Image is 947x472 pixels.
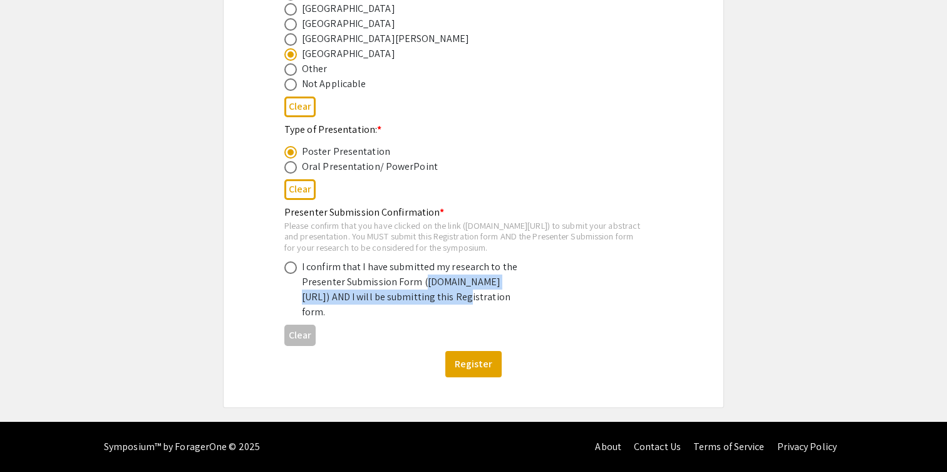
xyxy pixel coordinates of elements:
[284,220,643,253] div: Please confirm that you have clicked on the link ([DOMAIN_NAME][URL]) to submit your abstract and...
[302,31,469,46] div: [GEOGRAPHIC_DATA][PERSON_NAME]
[302,61,328,76] div: Other
[284,325,316,345] button: Clear
[302,1,395,16] div: [GEOGRAPHIC_DATA]
[595,440,621,453] a: About
[284,123,381,136] mat-label: Type of Presentation:
[104,422,260,472] div: Symposium™ by ForagerOne © 2025
[284,97,316,117] button: Clear
[302,46,395,61] div: [GEOGRAPHIC_DATA]
[693,440,765,453] a: Terms of Service
[284,179,316,200] button: Clear
[302,76,366,92] div: Not Applicable
[302,159,438,174] div: Oral Presentation/ PowerPoint
[777,440,837,453] a: Privacy Policy
[9,416,53,463] iframe: Chat
[302,16,395,31] div: [GEOGRAPHIC_DATA]
[302,144,390,159] div: Poster Presentation
[302,260,521,320] div: I confirm that I have submitted my research to the Presenter Submission Form ([DOMAIN_NAME][URL])...
[284,206,444,219] mat-label: Presenter Submission Confirmation
[445,351,502,377] button: Register
[634,440,681,453] a: Contact Us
